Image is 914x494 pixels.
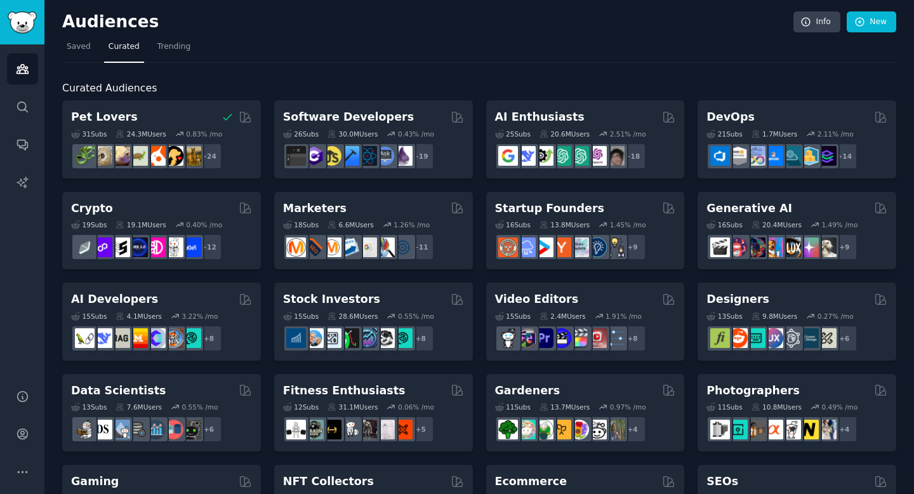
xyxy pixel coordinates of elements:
[375,146,395,166] img: AskComputerScience
[799,146,819,166] img: aws_cdk
[495,220,531,229] div: 16 Sub s
[516,237,536,257] img: SaaS
[109,41,140,53] span: Curated
[393,237,413,257] img: OnlineMarketing
[322,328,341,348] img: Forex
[328,220,374,229] div: 6.6M Users
[752,403,802,411] div: 10.8M Users
[182,237,201,257] img: defi_
[398,312,434,321] div: 0.55 % /mo
[534,328,553,348] img: premiere
[407,325,434,352] div: + 8
[93,237,112,257] img: 0xPolygon
[569,328,589,348] img: finalcutpro
[752,130,798,138] div: 1.7M Users
[71,201,113,217] h2: Crypto
[495,130,531,138] div: 25 Sub s
[587,328,607,348] img: Youtubevideo
[495,312,531,321] div: 15 Sub s
[195,143,222,170] div: + 24
[304,420,324,439] img: GymMotivation
[146,328,166,348] img: OpenSourceAI
[569,146,589,166] img: chatgpt_prompts_
[71,220,107,229] div: 19 Sub s
[710,420,730,439] img: analog
[706,201,792,217] h2: Generative AI
[186,130,222,138] div: 0.83 % /mo
[619,325,646,352] div: + 8
[128,237,148,257] img: web3
[540,312,586,321] div: 2.4M Users
[569,420,589,439] img: flowers
[283,201,347,217] h2: Marketers
[799,237,819,257] img: starryai
[283,312,319,321] div: 15 Sub s
[746,146,765,166] img: Docker_DevOps
[304,237,324,257] img: bigseo
[322,420,341,439] img: workout
[375,328,395,348] img: swingtrading
[93,146,112,166] img: ballpython
[340,237,359,257] img: Emailmarketing
[157,41,190,53] span: Trending
[610,220,646,229] div: 1.45 % /mo
[821,220,858,229] div: 1.49 % /mo
[534,237,553,257] img: startup
[587,420,607,439] img: UrbanGardening
[821,403,858,411] div: 0.49 % /mo
[195,325,222,352] div: + 8
[818,312,854,321] div: 0.27 % /mo
[357,328,377,348] img: StocksAndTrading
[322,146,341,166] img: learnjavascript
[128,328,148,348] img: MistralAI
[619,416,646,443] div: + 4
[110,420,130,439] img: statistics
[793,11,840,33] a: Info
[605,237,625,257] img: growmybusiness
[340,146,359,166] img: iOSProgramming
[610,130,646,138] div: 2.51 % /mo
[182,403,218,411] div: 0.55 % /mo
[619,143,646,170] div: + 18
[831,325,858,352] div: + 6
[534,146,553,166] img: AItoolsCatalog
[781,328,801,348] img: userexperience
[605,328,625,348] img: postproduction
[116,130,166,138] div: 24.3M Users
[706,109,755,125] h2: DevOps
[710,328,730,348] img: typography
[610,403,646,411] div: 0.97 % /mo
[182,420,201,439] img: data
[164,146,183,166] img: PetAdvice
[394,220,430,229] div: 1.26 % /mo
[706,291,769,307] h2: Designers
[818,130,854,138] div: 2.11 % /mo
[75,237,95,257] img: ethfinance
[304,146,324,166] img: csharp
[283,474,374,490] h2: NFT Collectors
[764,237,783,257] img: sdforall
[71,130,107,138] div: 31 Sub s
[128,146,148,166] img: turtle
[182,328,201,348] img: AIDevelopersSociety
[75,420,95,439] img: MachineLearning
[286,146,306,166] img: software
[116,312,162,321] div: 4.1M Users
[164,237,183,257] img: CryptoNews
[328,403,378,411] div: 31.1M Users
[498,146,518,166] img: GoogleGeminiAI
[706,312,742,321] div: 13 Sub s
[781,237,801,257] img: FluxAI
[357,420,377,439] img: fitness30plus
[831,234,858,260] div: + 9
[746,420,765,439] img: AnalogCommunity
[516,146,536,166] img: DeepSeek
[706,220,742,229] div: 16 Sub s
[110,328,130,348] img: Rag
[104,37,144,63] a: Curated
[146,237,166,257] img: defiblockchain
[619,234,646,260] div: + 9
[398,403,434,411] div: 0.06 % /mo
[71,109,138,125] h2: Pet Lovers
[746,328,765,348] img: UI_Design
